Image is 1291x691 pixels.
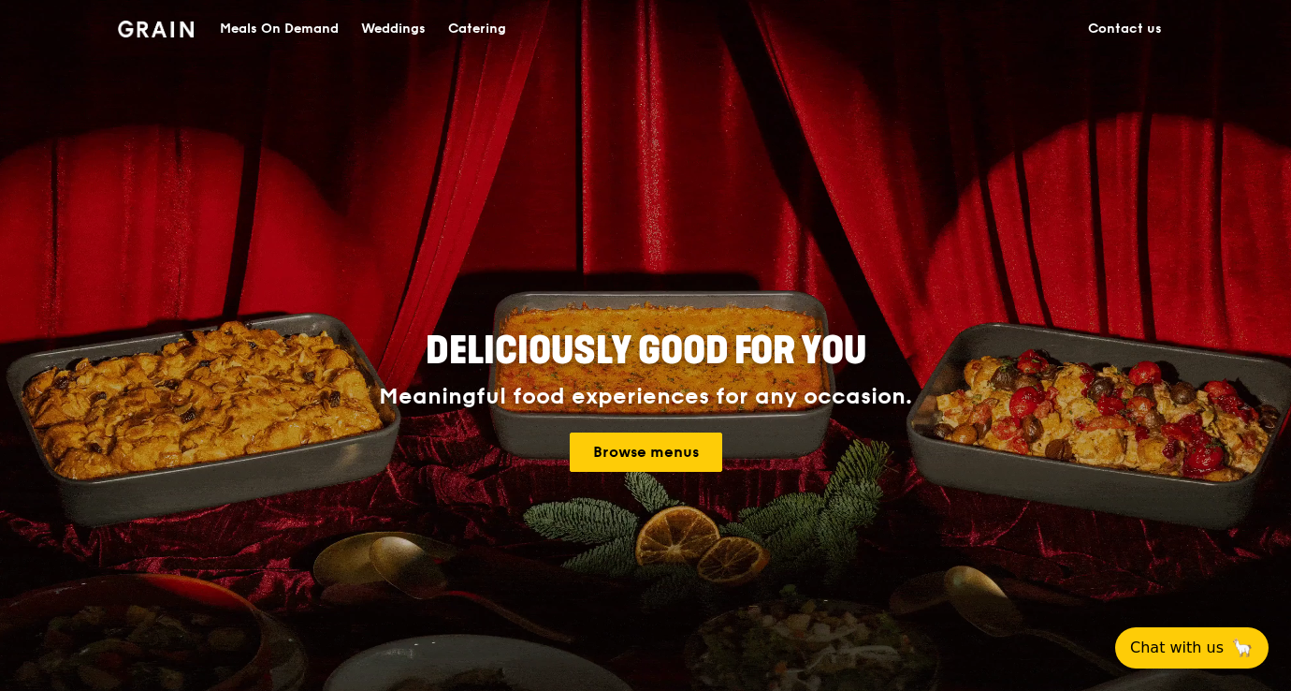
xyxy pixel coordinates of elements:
[448,1,506,57] div: Catering
[309,384,982,410] div: Meaningful food experiences for any occasion.
[1130,637,1224,659] span: Chat with us
[350,1,437,57] a: Weddings
[118,21,194,37] img: Grain
[1115,627,1269,669] button: Chat with us🦙
[437,1,517,57] a: Catering
[1231,637,1254,659] span: 🦙
[1077,1,1173,57] a: Contact us
[361,1,426,57] div: Weddings
[570,433,722,472] a: Browse menus
[426,329,866,374] span: Deliciously good for you
[220,1,339,57] div: Meals On Demand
